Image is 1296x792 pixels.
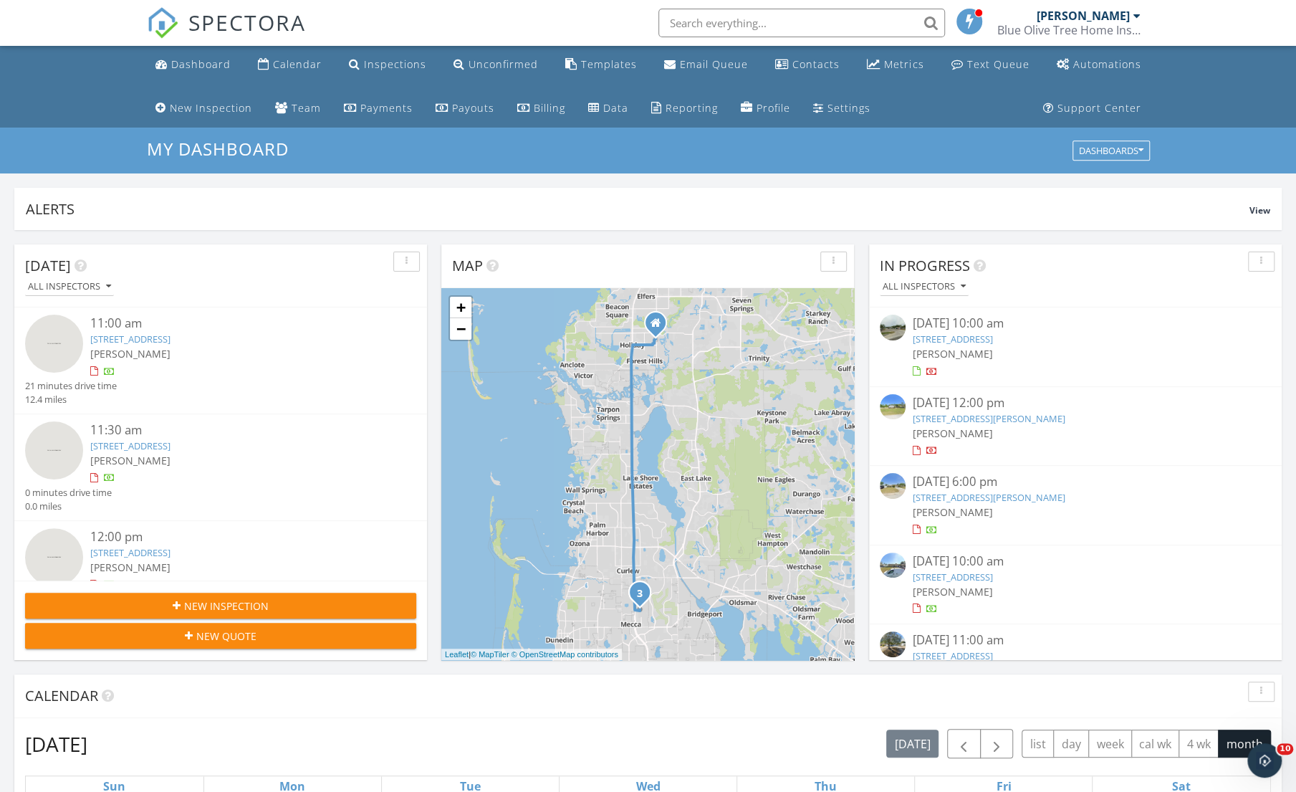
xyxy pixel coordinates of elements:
a: © OpenStreetMap contributors [512,650,618,659]
div: 11:00 am [90,315,384,333]
a: Metrics [861,52,929,78]
div: 21 minutes drive time [25,379,117,393]
a: [DATE] 10:00 am [STREET_ADDRESS] [PERSON_NAME] [880,315,1271,378]
a: [STREET_ADDRESS] [90,439,171,452]
a: 12:00 pm [STREET_ADDRESS] [PERSON_NAME] 0 minutes drive time 0.0 miles [25,528,416,620]
button: cal wk [1131,730,1180,758]
span: [PERSON_NAME] [913,585,993,598]
a: Dashboard [150,52,236,78]
button: 4 wk [1179,730,1219,758]
button: Previous month [947,729,981,758]
div: Templates [581,57,637,71]
a: Unconfirmed [448,52,544,78]
div: Contacts [792,57,840,71]
a: [STREET_ADDRESS][PERSON_NAME] [913,491,1065,504]
span: SPECTORA [188,7,306,37]
span: View [1249,204,1270,216]
button: New Quote [25,623,416,649]
div: 11:30 am [90,421,384,439]
div: 0.0 miles [25,500,112,513]
a: [STREET_ADDRESS] [90,333,171,345]
div: Support Center [1057,101,1141,115]
div: Dashboard [171,57,231,71]
img: streetview [25,421,83,480]
iframe: Intercom live chat [1247,743,1282,778]
div: 5425 Kimberly lane, Holiday FL 34690 [656,323,664,331]
div: [DATE] 10:00 am [913,553,1239,571]
a: Inspections [343,52,432,78]
button: [DATE] [886,730,939,758]
button: Next month [980,729,1014,758]
div: Metrics [884,57,923,71]
a: Payouts [430,95,500,122]
div: Data [603,101,628,115]
div: All Inspectors [883,282,966,292]
a: [STREET_ADDRESS] [90,546,171,559]
a: [DATE] 10:00 am [STREET_ADDRESS] [PERSON_NAME] [880,553,1271,616]
img: streetview [880,473,906,499]
a: [STREET_ADDRESS][PERSON_NAME] [913,412,1065,425]
span: My Dashboard [147,137,289,161]
div: | [441,649,622,661]
img: streetview [25,315,83,373]
div: Settings [827,101,870,115]
img: The Best Home Inspection Software - Spectora [147,7,178,39]
a: [DATE] 12:00 pm [STREET_ADDRESS][PERSON_NAME] [PERSON_NAME] [880,394,1271,458]
i: 3 [637,588,643,598]
h2: [DATE] [25,730,87,758]
a: Contacts [769,52,845,78]
a: © MapTiler [471,650,509,659]
div: All Inspectors [28,282,111,292]
img: streetview [25,528,83,586]
span: Map [452,256,483,275]
a: [DATE] 11:00 am [STREET_ADDRESS] [PERSON_NAME] [880,631,1271,695]
span: [PERSON_NAME] [90,454,171,467]
span: New Quote [196,629,256,644]
span: New Inspection [184,598,269,614]
div: Email Queue [680,57,748,71]
a: [STREET_ADDRESS] [913,649,993,662]
button: month [1218,730,1271,758]
div: Team [292,101,321,115]
button: Dashboards [1072,141,1150,161]
button: list [1022,730,1054,758]
a: New Inspection [150,95,258,122]
img: streetview [880,553,906,578]
a: Zoom in [450,297,471,318]
a: [DATE] 6:00 pm [STREET_ADDRESS][PERSON_NAME] [PERSON_NAME] [880,473,1271,537]
a: Company Profile [735,95,796,122]
a: Zoom out [450,318,471,340]
div: 0 minutes drive time [25,486,112,500]
button: week [1088,730,1132,758]
a: Text Queue [945,52,1035,78]
img: streetview [880,315,906,340]
div: Reporting [666,101,718,115]
div: [DATE] 6:00 pm [913,473,1239,491]
img: streetview [880,394,906,420]
a: Support Center [1037,95,1147,122]
div: Alerts [26,199,1249,219]
div: [PERSON_NAME] [1037,9,1130,23]
div: Profile [757,101,790,115]
span: [PERSON_NAME] [90,560,171,574]
span: 10 [1277,743,1293,755]
button: All Inspectors [25,277,114,297]
div: Payouts [452,101,494,115]
a: Email Queue [658,52,754,78]
a: Reporting [645,95,724,122]
div: Billing [534,101,565,115]
span: Calendar [25,686,98,705]
div: Dashboards [1079,146,1143,156]
a: Calendar [252,52,327,78]
span: [PERSON_NAME] [913,505,993,519]
a: [STREET_ADDRESS] [913,571,993,583]
a: Payments [338,95,418,122]
a: Settings [807,95,876,122]
span: In Progress [880,256,970,275]
div: Calendar [273,57,322,71]
button: New Inspection [25,593,416,619]
span: [PERSON_NAME] [913,426,993,440]
a: Templates [560,52,643,78]
div: Blue Olive Tree Home Inspections LLC [997,23,1141,37]
div: [DATE] 12:00 pm [913,394,1239,412]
